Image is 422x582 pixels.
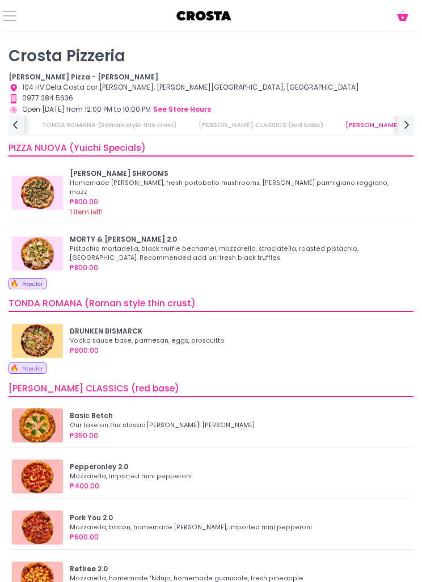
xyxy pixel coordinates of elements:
div: Mozzarella, imported mini pepperoni [70,472,403,481]
div: MORTY & [PERSON_NAME] 2.0 [70,234,407,244]
img: DRUNKEN BISMARCK [12,324,63,358]
div: Pork You 2.0 [70,513,407,523]
img: SALCICCIA SHROOMS [12,176,63,210]
div: Basic Betch [70,411,407,421]
div: Homemade [PERSON_NAME], fresh portobello mushrooms, [PERSON_NAME] parmigiano reggiano, mozz [70,179,403,197]
span: 🔥 [10,279,19,288]
div: ₱600.00 [70,532,407,542]
p: Crosta Pizzeria [9,47,413,65]
img: Pork You 2.0 [12,511,63,545]
div: ₱800.00 [70,263,407,273]
span: Popular [22,365,43,372]
a: [PERSON_NAME] CLASSICS (red base) [188,115,334,135]
span: 🔥 [10,363,19,373]
span: [PERSON_NAME] CLASSICS (red base) [9,382,179,394]
div: 0977 284 5636 [9,93,413,104]
div: Open [DATE] from 12:00 PM to 10:00 PM [9,104,413,115]
img: logo [176,7,233,24]
span: PIZZA NUOVA (Yuichi Specials) [9,142,146,154]
a: TONDA ROMANA (Roman style thin crust) [32,115,187,135]
div: 104 HV Dela Costa cor [PERSON_NAME], [PERSON_NAME][GEOGRAPHIC_DATA], [GEOGRAPHIC_DATA] [9,82,413,93]
div: Vodka sauce base, parmesan, eggs, proscuitto [70,336,403,345]
b: [PERSON_NAME] Pizza - [PERSON_NAME] [9,72,158,82]
div: DRUNKEN BISMARCK [70,326,407,336]
span: Popular [22,280,43,288]
div: ₱350.00 [70,431,407,441]
div: ₱800.00 [70,197,407,207]
button: see store hours [153,104,212,115]
div: Our take on the classic [PERSON_NAME]! [PERSON_NAME] [70,421,403,430]
div: Pepperonley 2.0 [70,462,407,472]
img: MORTY & ELLA 2.0 [12,237,63,271]
div: ₱400.00 [70,481,407,491]
div: Pistachio mortadella, black truffle bechamel, mozzarella, straciatella, roasted pistachio, [GEOGR... [70,244,403,263]
div: [PERSON_NAME] SHROOMS [70,168,407,179]
span: TONDA ROMANA (Roman style thin crust) [9,297,196,309]
span: 1 item left! [70,207,103,217]
img: Pepperonley 2.0 [12,459,63,494]
img: Basic Betch [12,408,63,442]
div: ₱900.00 [70,345,407,356]
div: Mozzarella, bacon, homemade [PERSON_NAME], imported mini pepperoni [70,523,403,532]
div: Retiree 2.0 [70,564,407,574]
